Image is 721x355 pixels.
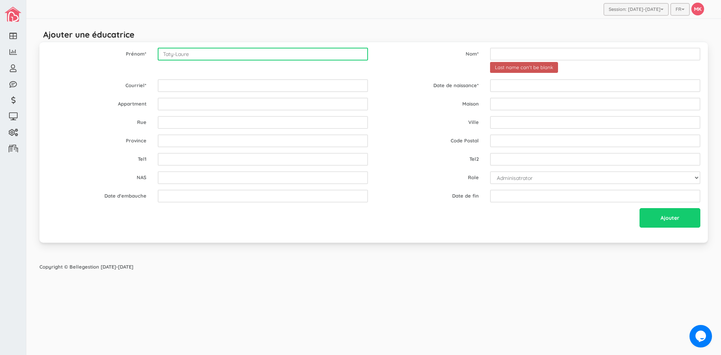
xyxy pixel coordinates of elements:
label: NAS [41,171,152,181]
label: Rue [41,116,152,126]
span: Last name can't be blank [490,62,558,73]
label: Prénom [41,48,152,57]
iframe: chat widget [689,325,713,347]
label: Role [374,171,484,181]
label: Courriel [41,79,152,89]
input: Ajouter [640,208,700,228]
img: image [5,7,21,22]
label: Tel1 [41,153,152,163]
label: Date de fin [374,190,484,199]
label: Date de naissance [374,79,484,89]
label: Nom [374,48,484,57]
label: Code Postal [374,134,484,144]
label: Ville [374,116,484,126]
label: Maison [374,98,484,107]
strong: Copyright © Bellegestion [DATE]-[DATE] [39,264,133,270]
label: Appartment [41,98,152,107]
label: Tel2 [374,153,484,163]
label: Date d'embauche [41,190,152,199]
label: Province [41,134,152,144]
h5: Ajouter une éducatrice [43,30,134,39]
